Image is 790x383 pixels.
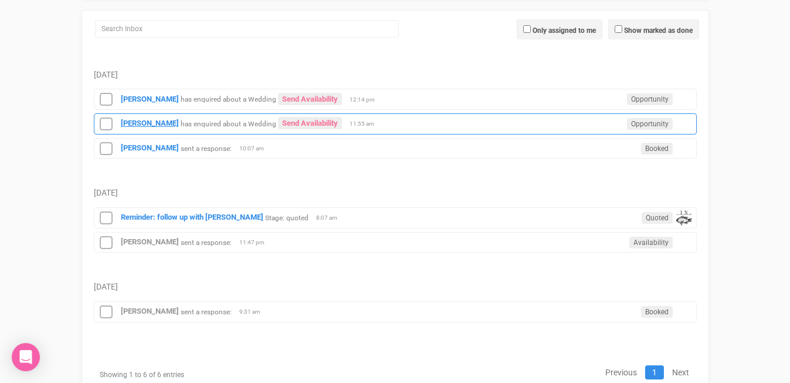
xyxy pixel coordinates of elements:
[121,213,263,221] a: Reminder: follow up with [PERSON_NAME]
[121,95,179,103] a: [PERSON_NAME]
[121,307,179,315] a: [PERSON_NAME]
[121,143,179,152] a: [PERSON_NAME]
[94,70,697,79] h5: [DATE]
[94,189,697,197] h5: [DATE]
[181,307,232,315] small: sent a response:
[316,214,345,222] span: 8:07 am
[665,365,696,379] a: Next
[624,25,693,36] label: Show marked as done
[598,365,644,379] a: Previous
[641,143,673,154] span: Booked
[676,210,692,226] img: data
[181,119,276,127] small: has enquired about a Wedding
[642,212,673,224] span: Quoted
[645,365,664,379] a: 1
[533,25,596,36] label: Only assigned to me
[627,118,673,130] span: Opportunity
[278,117,342,129] a: Send Availability
[239,308,269,316] span: 9:31 am
[94,283,697,291] h5: [DATE]
[350,96,379,104] span: 12:14 pm
[181,95,276,103] small: has enquired about a Wedding
[629,237,673,248] span: Availability
[121,237,179,246] a: [PERSON_NAME]
[239,238,269,247] span: 11:47 pm
[181,238,232,246] small: sent a response:
[627,93,673,105] span: Opportunity
[95,20,399,38] input: Search Inbox
[278,93,342,105] a: Send Availability
[350,120,379,128] span: 11:55 am
[121,119,179,127] a: [PERSON_NAME]
[641,306,673,318] span: Booked
[265,213,308,221] small: Stage: quoted
[181,144,232,152] small: sent a response:
[12,343,40,371] div: Open Intercom Messenger
[239,145,269,153] span: 10:07 am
